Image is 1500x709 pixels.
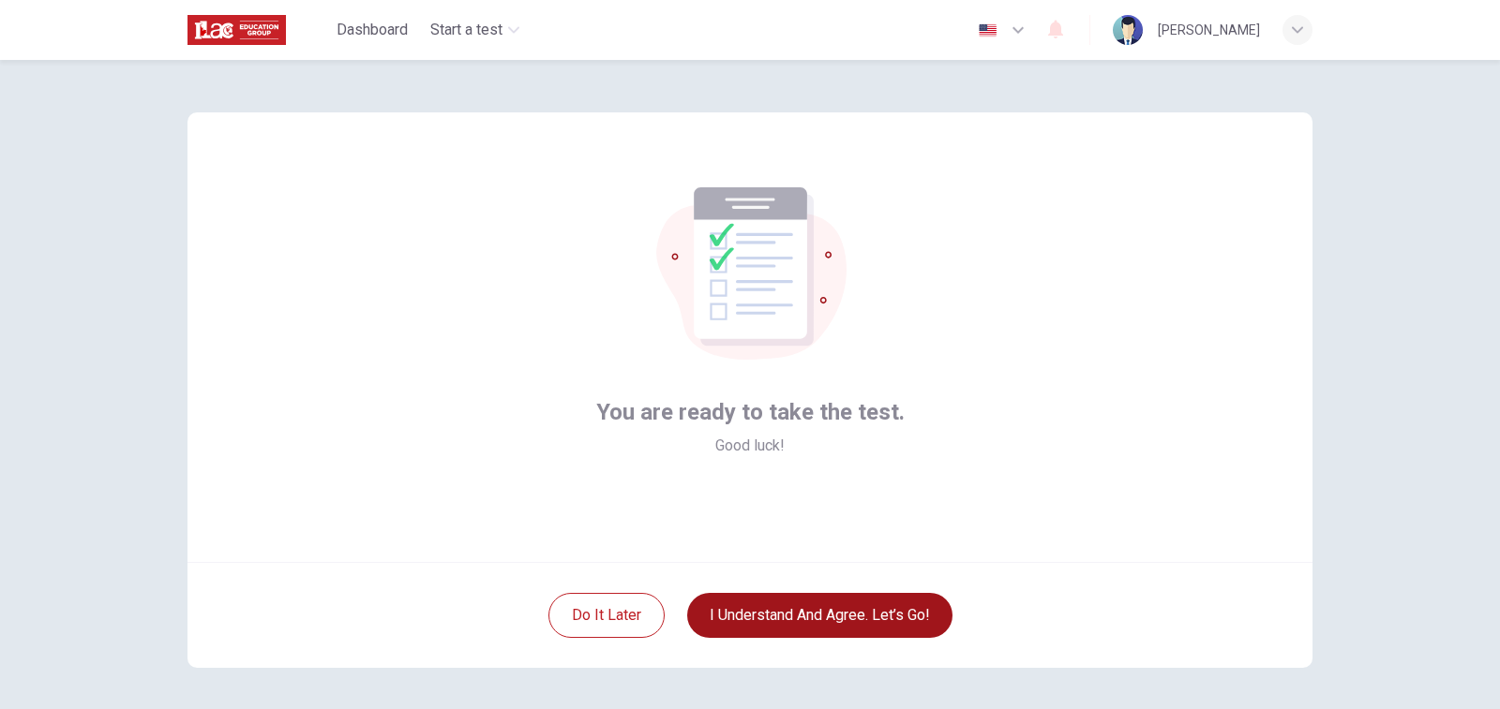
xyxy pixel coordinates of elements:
img: Profile picture [1113,15,1143,45]
button: Start a test [423,13,527,47]
span: Dashboard [337,19,408,41]
span: You are ready to take the test. [596,397,905,427]
img: ILAC logo [187,11,286,49]
button: Dashboard [329,13,415,47]
div: [PERSON_NAME] [1158,19,1260,41]
a: ILAC logo [187,11,329,49]
span: Start a test [430,19,502,41]
span: Good luck! [715,435,785,457]
button: I understand and agree. Let’s go! [687,593,952,638]
img: en [976,23,999,37]
button: Do it later [548,593,665,638]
